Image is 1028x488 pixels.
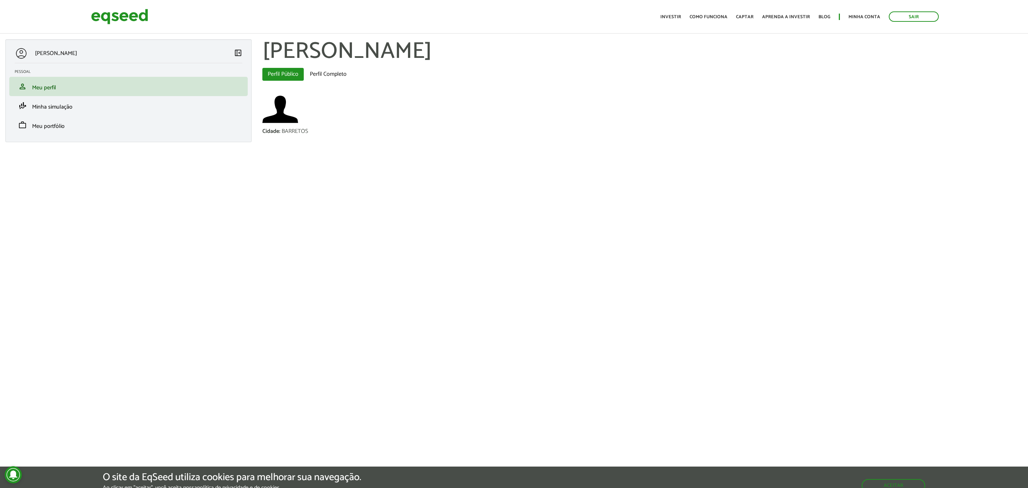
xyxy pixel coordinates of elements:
[18,82,27,91] span: person
[32,121,65,131] span: Meu portfólio
[262,91,298,127] img: Foto de JOÃO BATISTA MEIRINHOS NETO
[262,129,282,134] div: Cidade
[9,96,248,115] li: Minha simulação
[15,82,242,91] a: personMeu perfil
[32,83,56,93] span: Meu perfil
[262,39,1023,64] h1: [PERSON_NAME]
[15,121,242,129] a: workMeu portfólio
[91,7,148,26] img: EqSeed
[279,126,280,136] span: :
[234,49,242,59] a: Colapsar menu
[818,15,830,19] a: Blog
[18,121,27,129] span: work
[848,15,880,19] a: Minha conta
[762,15,810,19] a: Aprenda a investir
[15,101,242,110] a: finance_modeMinha simulação
[9,115,248,135] li: Meu portfólio
[690,15,727,19] a: Como funciona
[660,15,681,19] a: Investir
[18,101,27,110] span: finance_mode
[889,11,939,22] a: Sair
[9,77,248,96] li: Meu perfil
[304,68,352,81] a: Perfil Completo
[35,50,77,57] p: [PERSON_NAME]
[15,70,248,74] h2: Pessoal
[234,49,242,57] span: left_panel_close
[736,15,754,19] a: Captar
[262,91,298,127] a: Ver perfil do usuário.
[32,102,72,112] span: Minha simulação
[262,68,304,81] a: Perfil Público
[103,472,361,483] h5: O site da EqSeed utiliza cookies para melhorar sua navegação.
[282,129,308,134] div: BARRETOS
